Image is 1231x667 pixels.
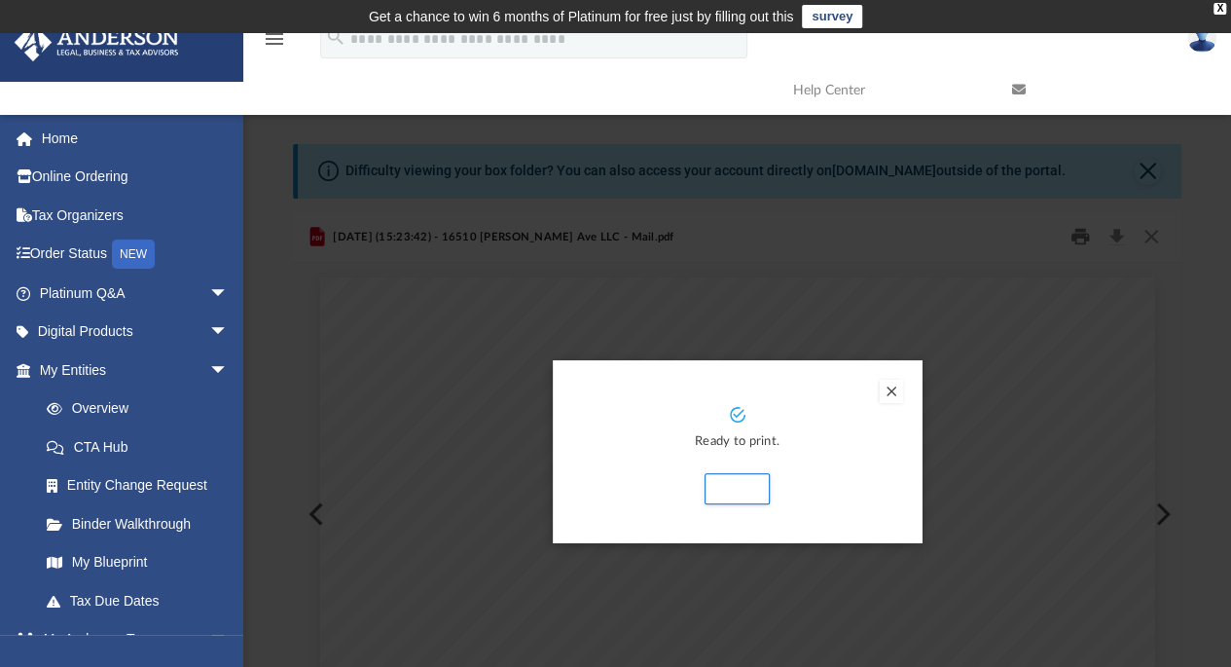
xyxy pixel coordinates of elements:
[14,274,258,313] a: Platinum Q&Aarrow_drop_down
[27,389,258,428] a: Overview
[27,543,248,582] a: My Blueprint
[27,427,258,466] a: CTA Hub
[209,351,248,390] span: arrow_drop_down
[14,313,258,352] a: Digital Productsarrow_drop_down
[209,620,248,660] span: arrow_drop_down
[778,52,997,129] a: Help Center
[802,5,862,28] a: survey
[14,196,258,235] a: Tax Organizers
[14,119,258,158] a: Home
[1187,24,1216,53] img: User Pic
[27,466,258,505] a: Entity Change Request
[572,431,903,454] p: Ready to print.
[27,581,258,620] a: Tax Due Dates
[705,473,770,504] button: Print
[9,23,185,61] img: Anderson Advisors Platinum Portal
[112,240,155,269] div: NEW
[14,158,258,197] a: Online Ordering
[1213,3,1226,15] div: close
[14,351,258,389] a: My Entitiesarrow_drop_down
[263,27,286,51] i: menu
[209,274,248,314] span: arrow_drop_down
[27,504,258,543] a: Binder Walkthrough
[263,37,286,51] a: menu
[14,235,258,275] a: Order StatusNEW
[325,26,346,48] i: search
[14,620,248,659] a: My Anderson Teamarrow_drop_down
[369,5,794,28] div: Get a chance to win 6 months of Platinum for free just by filling out this
[209,313,248,352] span: arrow_drop_down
